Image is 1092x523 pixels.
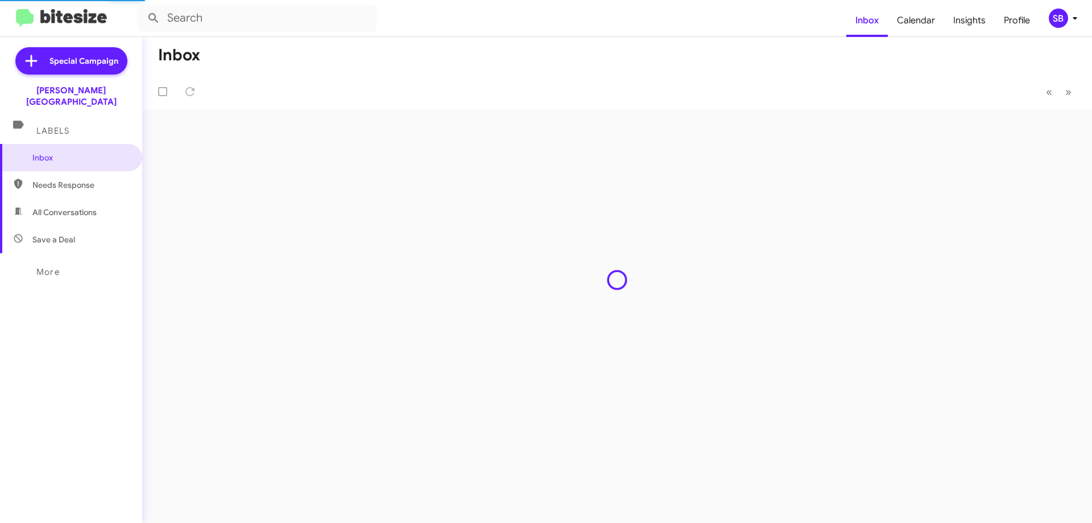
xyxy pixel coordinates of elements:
a: Calendar [888,4,944,37]
h1: Inbox [158,46,200,64]
a: Insights [944,4,995,37]
span: More [36,267,60,277]
span: Special Campaign [49,55,118,67]
a: Profile [995,4,1039,37]
nav: Page navigation example [1040,80,1078,104]
span: Labels [36,126,69,136]
span: All Conversations [32,207,97,218]
input: Search [138,5,377,32]
button: Next [1058,80,1078,104]
a: Special Campaign [15,47,127,75]
span: » [1065,85,1072,99]
span: Inbox [32,152,129,163]
a: Inbox [846,4,888,37]
span: Save a Deal [32,234,75,245]
button: Previous [1039,80,1059,104]
span: Needs Response [32,179,129,191]
button: SB [1039,9,1079,28]
div: SB [1049,9,1068,28]
span: « [1046,85,1052,99]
